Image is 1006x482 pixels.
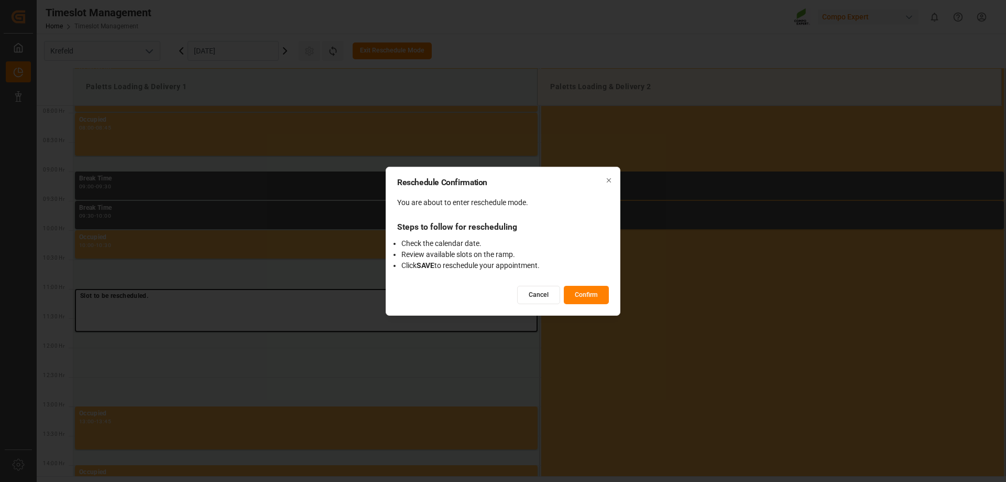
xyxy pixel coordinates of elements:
[397,178,609,186] h2: Reschedule Confirmation
[517,286,560,304] button: Cancel
[397,197,609,208] div: You are about to enter reschedule mode.
[417,261,434,270] strong: SAVE
[401,238,609,249] li: Check the calendar date.
[401,249,609,260] li: Review available slots on the ramp.
[401,260,609,271] li: Click to reschedule your appointment.
[397,221,609,234] div: Steps to follow for rescheduling
[564,286,609,304] button: Confirm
